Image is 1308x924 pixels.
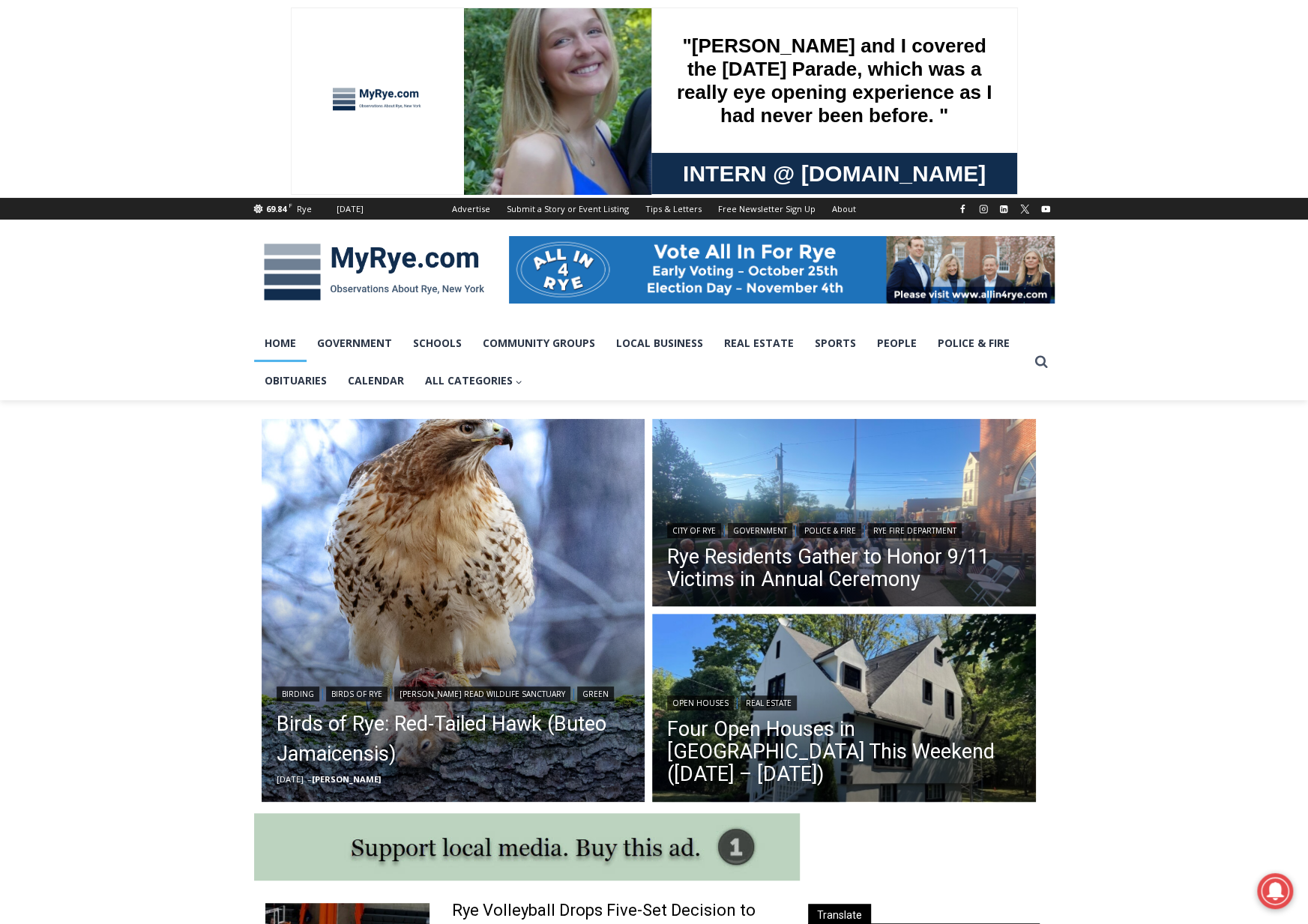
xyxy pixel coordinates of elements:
[262,419,645,803] img: (PHOTO: Red-Tailed Hawk (Buteo Jamaicensis) at the Edith G. Read Wildlife Sanctuary in Rye, New Y...
[1028,348,1055,375] button: View Search Form
[824,198,864,220] a: About
[714,324,804,362] a: Real Estate
[394,686,570,701] a: [PERSON_NAME] Read Wildlife Sanctuary
[254,233,494,311] img: MyRye.com
[168,127,172,142] div: /
[1016,200,1034,218] a: X
[175,127,182,142] div: 6
[799,523,861,538] a: Police & Fire
[867,324,927,362] a: People
[12,151,199,185] h4: [PERSON_NAME] Read Sanctuary Fall Fest: [DATE]
[710,198,824,220] a: Free Newsletter Sign Up
[472,324,606,362] a: Community Groups
[289,201,292,209] span: F
[154,94,220,179] div: "the precise, almost orchestrated movements of cutting and assembling sushi and [PERSON_NAME] mak...
[808,904,871,924] span: Translate
[277,773,304,785] time: [DATE]
[1,149,224,187] a: [PERSON_NAME] Read Sanctuary Fall Fest: [DATE]
[254,362,337,399] a: Obituaries
[652,419,1036,611] img: (PHOTO: The City of Rye's annual September 11th Commemoration Ceremony on Thursday, September 11,...
[277,683,630,701] div: | | |
[277,686,319,701] a: Birding
[157,44,217,123] div: Birds of Prey: Falcon and hawk demos
[297,202,312,216] div: Rye
[728,523,792,538] a: Government
[4,154,147,211] span: Open Tues. - Sun. [PHONE_NUMBER]
[652,419,1036,611] a: Read More Rye Residents Gather to Honor 9/11 Victims in Annual Ceremony
[337,362,415,399] a: Calendar
[741,695,797,710] a: Real Estate
[667,520,1021,538] div: | | |
[307,324,403,362] a: Government
[637,198,710,220] a: Tips & Letters
[392,149,695,183] span: Intern @ [DOMAIN_NAME]
[326,686,388,701] a: Birds of Rye
[667,718,1021,785] a: Four Open Houses in [GEOGRAPHIC_DATA] This Weekend ([DATE] – [DATE])
[379,1,708,145] div: "[PERSON_NAME] and I covered the [DATE] Parade, which was a really eye opening experience as I ha...
[953,200,971,218] a: Facebook
[652,614,1036,806] img: 506 Midland Avenue, Rye
[804,324,867,362] a: Sports
[337,202,364,216] div: [DATE]
[361,145,726,187] a: Intern @ [DOMAIN_NAME]
[1037,200,1055,218] a: YouTube
[403,324,472,362] a: Schools
[667,523,721,538] a: City of Rye
[312,773,381,785] a: [PERSON_NAME]
[577,686,614,701] a: Green
[444,198,498,220] a: Advertise
[277,709,630,769] a: Birds of Rye: Red-Tailed Hawk (Buteo Jamaicensis)
[444,198,864,220] nav: Secondary Navigation
[266,203,286,214] span: 69.84
[606,324,714,362] a: Local Business
[415,362,534,399] button: Child menu of All Categories
[652,614,1036,806] a: Read More Four Open Houses in Rye This Weekend (September 13 – 14)
[307,773,312,785] span: –
[509,236,1055,304] img: All in for Rye
[254,324,1028,400] nav: Primary Navigation
[498,198,637,220] a: Submit a Story or Event Listing
[262,419,645,803] a: Read More Birds of Rye: Red-Tailed Hawk (Buteo Jamaicensis)
[667,695,734,710] a: Open Houses
[254,324,307,362] a: Home
[995,200,1013,218] a: Linkedin
[667,692,1021,710] div: |
[667,546,1021,591] a: Rye Residents Gather to Honor 9/11 Victims in Annual Ceremony
[254,813,800,881] img: support local media, buy this ad
[868,523,962,538] a: Rye Fire Department
[1,151,151,187] a: Open Tues. - Sun. [PHONE_NUMBER]
[974,200,992,218] a: Instagram
[927,324,1020,362] a: Police & Fire
[157,127,164,142] div: 2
